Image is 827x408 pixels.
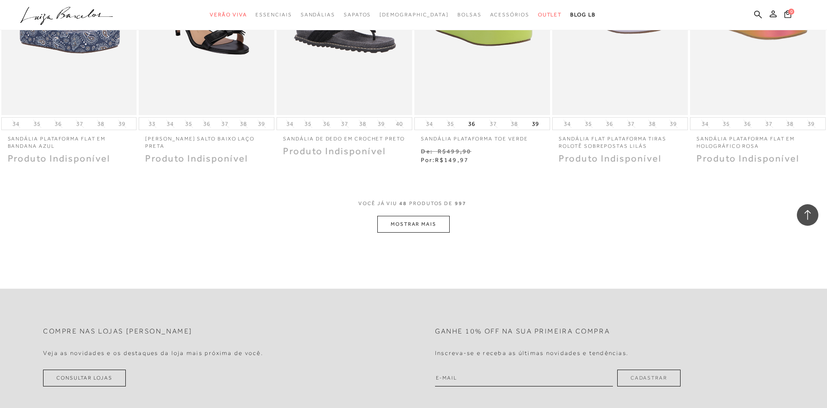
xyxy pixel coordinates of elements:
[667,120,679,128] button: 39
[603,120,616,128] button: 36
[455,200,466,216] span: 997
[570,7,595,23] a: BLOG LB
[1,130,137,150] a: SANDÁLIA PLATAFORMA FLAT EM BANDANA AZUL
[538,7,562,23] a: categoryNavScreenReaderText
[421,156,469,163] span: Por:
[183,120,195,128] button: 35
[559,153,662,164] span: Produto Indisponível
[457,12,482,18] span: Bolsas
[43,327,193,336] h2: Compre nas lojas [PERSON_NAME]
[301,7,335,23] a: categoryNavScreenReaderText
[284,120,296,128] button: 34
[377,216,450,233] button: MOSTRAR MAIS
[283,146,386,156] span: Produto Indisponível
[375,120,387,128] button: 39
[339,120,351,128] button: 37
[720,120,732,128] button: 35
[582,120,594,128] button: 35
[344,7,371,23] a: categoryNavScreenReaderText
[487,120,499,128] button: 37
[399,200,407,216] span: 48
[116,120,128,128] button: 39
[561,120,573,128] button: 34
[421,148,433,155] small: De:
[457,7,482,23] a: categoryNavScreenReaderText
[625,120,637,128] button: 37
[782,9,794,21] button: 0
[763,120,775,128] button: 37
[805,120,817,128] button: 39
[490,12,529,18] span: Acessórios
[255,120,267,128] button: 39
[508,120,520,128] button: 38
[210,12,247,18] span: Verão Viva
[145,153,248,164] span: Produto Indisponível
[435,327,610,336] h2: Ganhe 10% off na sua primeira compra
[646,120,658,128] button: 38
[358,200,397,207] span: VOCê JÁ VIU
[357,120,369,128] button: 38
[201,120,213,128] button: 36
[164,120,176,128] button: 34
[784,120,796,128] button: 38
[414,130,550,143] a: Sandália plataforma toe verde
[699,120,711,128] button: 34
[617,370,681,386] button: Cadastrar
[139,130,274,150] a: [PERSON_NAME] salto baixo laço preta
[435,349,628,357] h4: Inscreva-se e receba as últimas novidades e tendências.
[409,200,453,207] span: PRODUTOS DE
[302,120,314,128] button: 35
[52,120,64,128] button: 36
[43,370,126,386] a: Consultar Lojas
[344,12,371,18] span: Sapatos
[552,130,688,150] a: Sandália flat plataforma tiras rolotê sobrepostas lilás
[490,7,529,23] a: categoryNavScreenReaderText
[95,120,107,128] button: 38
[423,120,435,128] button: 34
[320,120,333,128] button: 36
[8,153,111,164] span: Produto Indisponível
[277,130,412,143] a: SANDÁLIA DE DEDO EM CROCHET PRETO
[466,118,478,130] button: 36
[379,12,449,18] span: [DEMOGRAPHIC_DATA]
[31,120,43,128] button: 35
[529,118,541,130] button: 39
[255,7,292,23] a: categoryNavScreenReaderText
[445,120,457,128] button: 35
[570,12,595,18] span: BLOG LB
[219,120,231,128] button: 37
[210,7,247,23] a: categoryNavScreenReaderText
[741,120,753,128] button: 36
[146,120,158,128] button: 33
[10,120,22,128] button: 34
[438,148,472,155] small: R$499,90
[301,12,335,18] span: Sandálias
[690,130,826,150] a: SANDÁLIA PLATAFORMA FLAT EM HOLOGRÁFICO ROSA
[43,349,263,357] h4: Veja as novidades e os destaques da loja mais próxima de você.
[255,12,292,18] span: Essenciais
[74,120,86,128] button: 37
[237,120,249,128] button: 38
[393,120,405,128] button: 40
[379,7,449,23] a: noSubCategoriesText
[538,12,562,18] span: Outlet
[696,153,799,164] span: Produto Indisponível
[435,156,469,163] span: R$149,97
[788,9,794,15] span: 0
[435,370,613,386] input: E-mail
